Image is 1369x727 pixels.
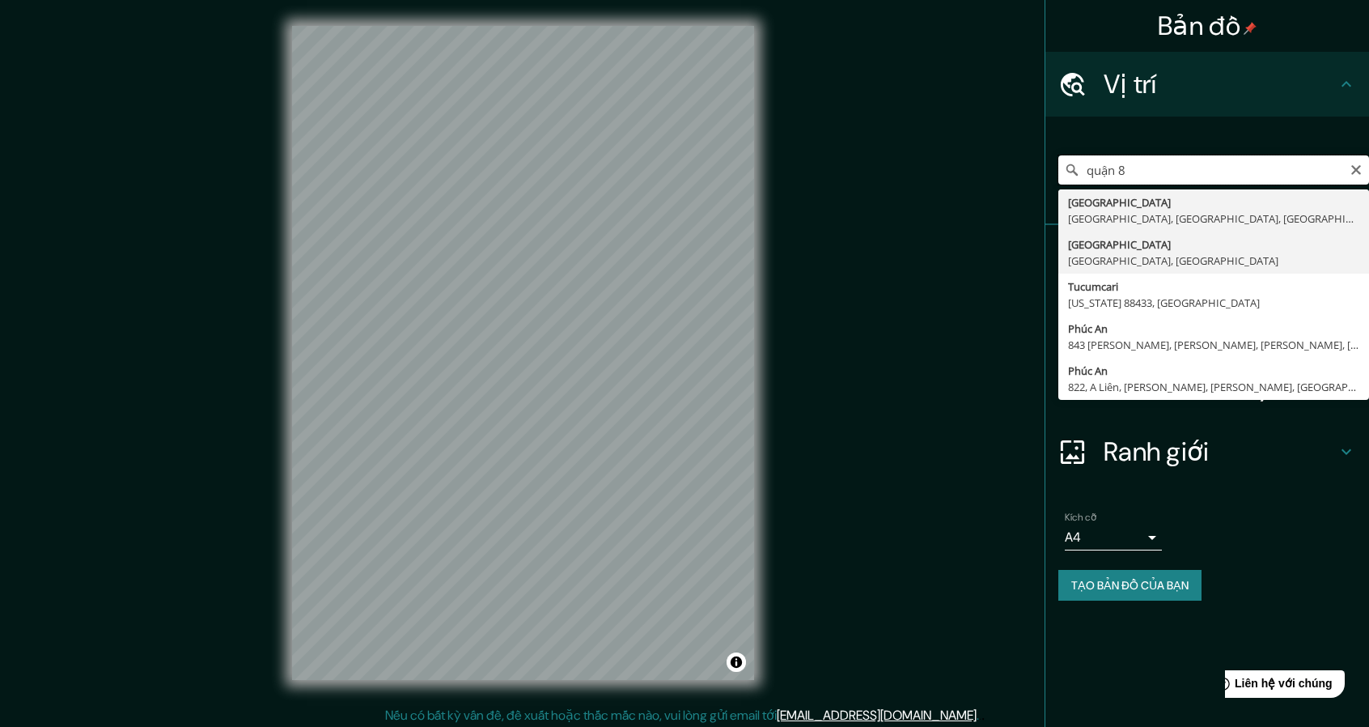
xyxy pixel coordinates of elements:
div: Ghim [1045,225,1369,290]
font: Tucumcari [1068,279,1118,294]
button: Thông thoáng [1350,161,1363,176]
font: Kích cỡ [1065,511,1096,524]
font: Ranh giới [1104,435,1210,469]
div: Cách trình bày [1045,355,1369,419]
font: [US_STATE] 88433, [GEOGRAPHIC_DATA] [1068,295,1260,310]
div: A4 [1065,525,1162,551]
font: A4 [1065,529,1081,546]
font: [GEOGRAPHIC_DATA], [GEOGRAPHIC_DATA] [1068,253,1278,268]
font: Vị trí [1104,67,1157,101]
font: . [979,706,981,724]
iframe: Trợ giúp trình khởi chạy tiện ích [1225,664,1351,709]
font: Bản đồ [1158,9,1240,43]
font: . [977,707,979,724]
font: [GEOGRAPHIC_DATA] [1068,195,1171,210]
div: Phong cách [1045,290,1369,355]
div: Ranh giới [1045,419,1369,484]
button: Chuyển đổi thuộc tính [727,653,746,672]
font: Tạo bản đồ của bạn [1071,578,1189,593]
font: Nếu có bất kỳ vấn đề, đề xuất hoặc thắc mắc nào, vui lòng gửi email tới [385,707,777,724]
img: pin-icon.png [1244,22,1257,35]
div: Vị trí [1045,52,1369,117]
font: Phúc An [1068,363,1108,378]
input: Chọn thành phố hoặc khu vực của bạn [1058,155,1369,185]
font: . [981,706,985,724]
font: [GEOGRAPHIC_DATA] [1068,237,1171,252]
canvas: Bản đồ [292,26,754,680]
button: Tạo bản đồ của bạn [1058,570,1202,601]
font: Phúc An [1068,321,1108,336]
a: [EMAIL_ADDRESS][DOMAIN_NAME] [777,707,977,724]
